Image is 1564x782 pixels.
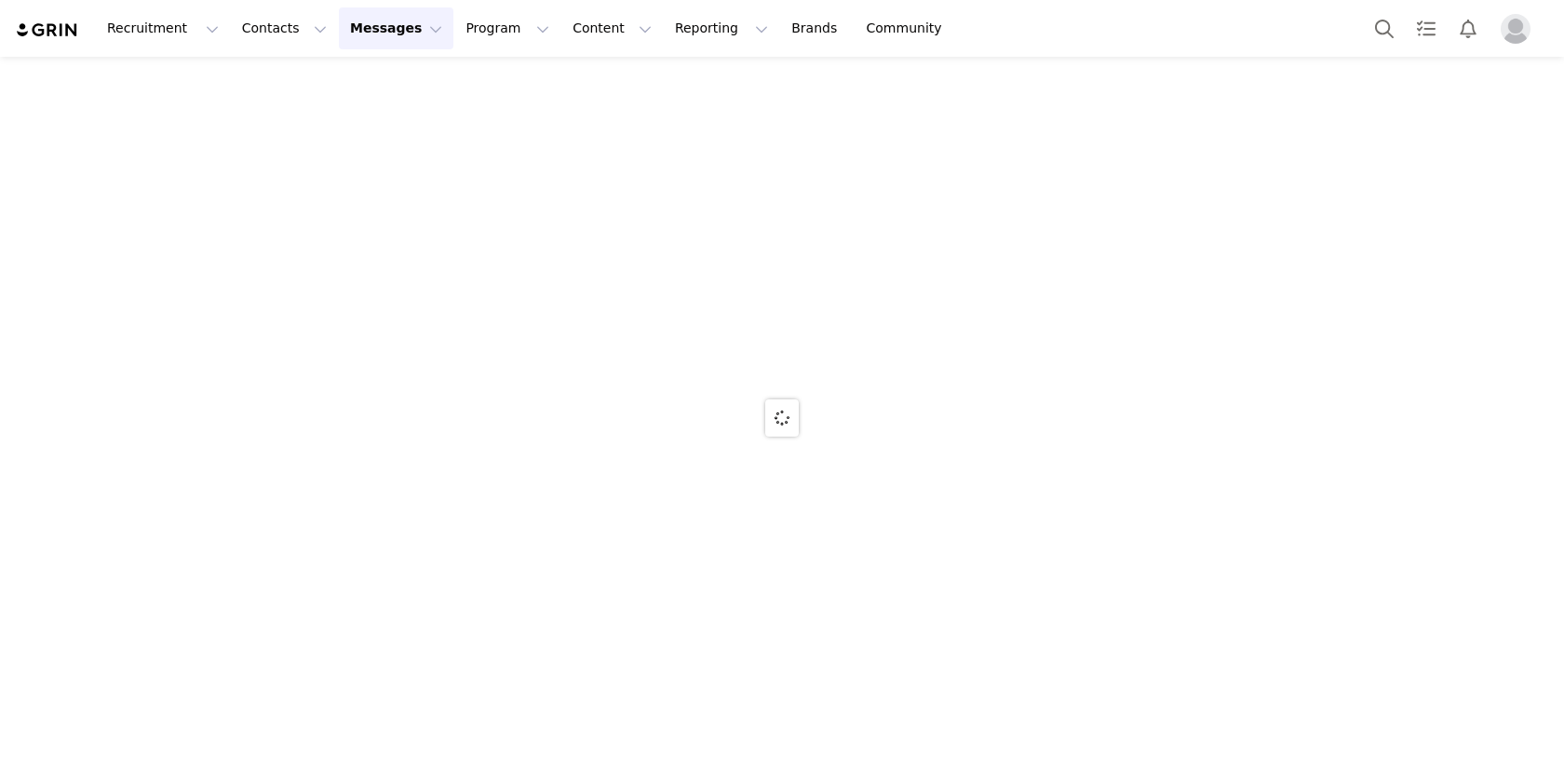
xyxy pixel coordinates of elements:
button: Messages [339,7,453,49]
img: placeholder-profile.jpg [1501,14,1530,44]
button: Content [561,7,663,49]
button: Contacts [231,7,338,49]
button: Notifications [1448,7,1489,49]
button: Reporting [664,7,779,49]
button: Profile [1490,14,1549,44]
button: Search [1364,7,1405,49]
button: Recruitment [96,7,230,49]
a: Brands [780,7,854,49]
a: Community [856,7,962,49]
img: grin logo [15,21,80,39]
button: Program [454,7,560,49]
a: Tasks [1406,7,1447,49]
